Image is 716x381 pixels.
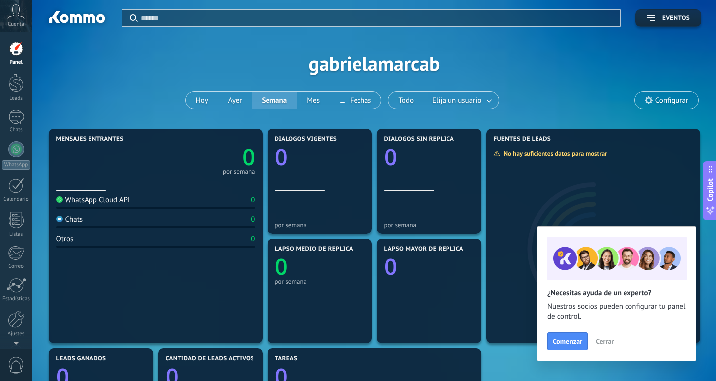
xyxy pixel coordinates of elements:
span: Leads ganados [56,355,106,362]
a: 0 [156,142,255,172]
div: por semana [384,221,474,229]
div: Listas [2,231,31,238]
text: 0 [242,142,255,172]
h2: ¿Necesitas ayuda de un experto? [547,288,686,298]
button: Elija un usuario [424,92,499,109]
div: WhatsApp [2,160,30,170]
text: 0 [275,252,288,282]
div: Correo [2,263,31,270]
span: Cerrar [596,338,614,345]
div: por semana [275,221,364,229]
div: Otros [56,234,74,244]
text: 0 [384,252,397,282]
div: 0 [251,195,255,205]
span: Cuenta [8,21,24,28]
div: Chats [56,215,83,224]
span: Elija un usuario [430,94,483,107]
button: Semana [252,92,297,109]
span: Cantidad de leads activos [166,355,255,362]
span: Tareas [275,355,298,362]
span: Copilot [705,178,715,201]
div: 0 [251,234,255,244]
span: Nuestros socios pueden configurar tu panel de control. [547,302,686,322]
button: Ayer [218,92,252,109]
div: Chats [2,127,31,133]
span: Comenzar [553,338,582,345]
div: Panel [2,59,31,66]
button: Todo [388,92,424,109]
div: No hay suficientes datos para mostrar [493,149,614,158]
img: WhatsApp Cloud API [56,196,63,203]
div: Estadísticas [2,296,31,302]
button: Eventos [635,9,701,27]
text: 0 [275,142,288,172]
span: Mensajes entrantes [56,136,124,143]
img: Chats [56,216,63,222]
button: Comenzar [547,332,588,350]
div: Calendario [2,196,31,203]
div: Ajustes [2,331,31,337]
span: Lapso mayor de réplica [384,246,463,253]
span: Diálogos vigentes [275,136,337,143]
div: 0 [251,215,255,224]
text: 0 [384,142,397,172]
button: Hoy [186,92,218,109]
span: Fuentes de leads [494,136,551,143]
div: Leads [2,95,31,102]
button: Cerrar [591,334,618,349]
button: Mes [297,92,330,109]
span: Eventos [662,15,690,22]
span: Configurar [655,96,688,105]
button: Fechas [330,92,381,109]
div: WhatsApp Cloud API [56,195,130,205]
div: por semana [275,278,364,285]
span: Lapso medio de réplica [275,246,354,253]
div: por semana [223,169,255,174]
span: Diálogos sin réplica [384,136,454,143]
